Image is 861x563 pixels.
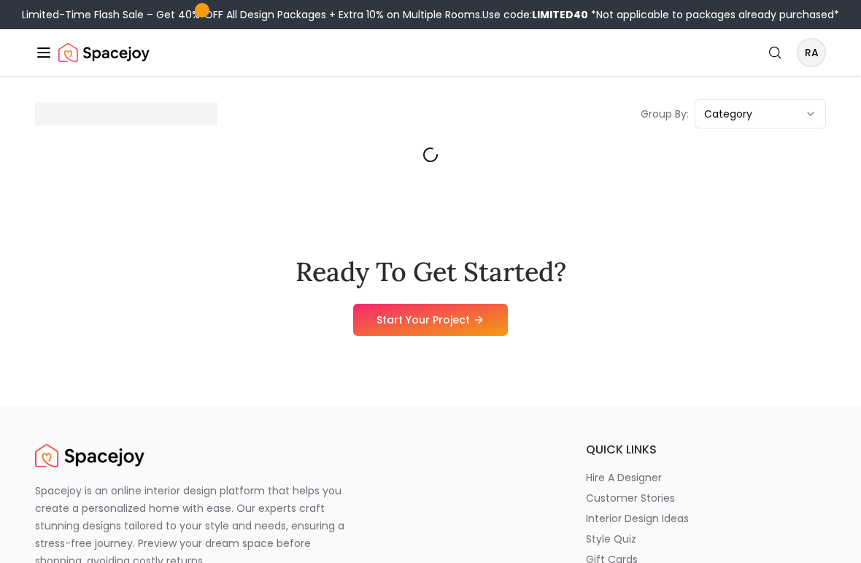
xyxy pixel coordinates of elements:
[586,511,689,526] p: interior design ideas
[641,107,689,121] p: Group By:
[586,532,826,546] a: style quiz
[35,441,144,470] a: Spacejoy
[586,470,826,485] a: hire a designer
[586,470,662,485] p: hire a designer
[35,29,826,76] nav: Global
[58,38,150,67] a: Spacejoy
[586,511,826,526] a: interior design ideas
[35,441,144,470] img: Spacejoy Logo
[586,532,636,546] p: style quiz
[353,304,508,336] a: Start Your Project
[588,7,839,22] span: *Not applicable to packages already purchased*
[798,39,825,66] span: RA
[58,38,150,67] img: Spacejoy Logo
[586,491,826,505] a: customer stories
[586,441,826,459] h6: quick links
[22,7,839,22] div: Limited-Time Flash Sale – Get 40% OFF All Design Packages + Extra 10% on Multiple Rooms.
[532,7,588,22] b: LIMITED40
[482,7,588,22] span: Use code:
[797,38,826,67] button: RA
[586,491,675,505] p: customer stories
[296,257,566,286] h2: Ready To Get Started?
